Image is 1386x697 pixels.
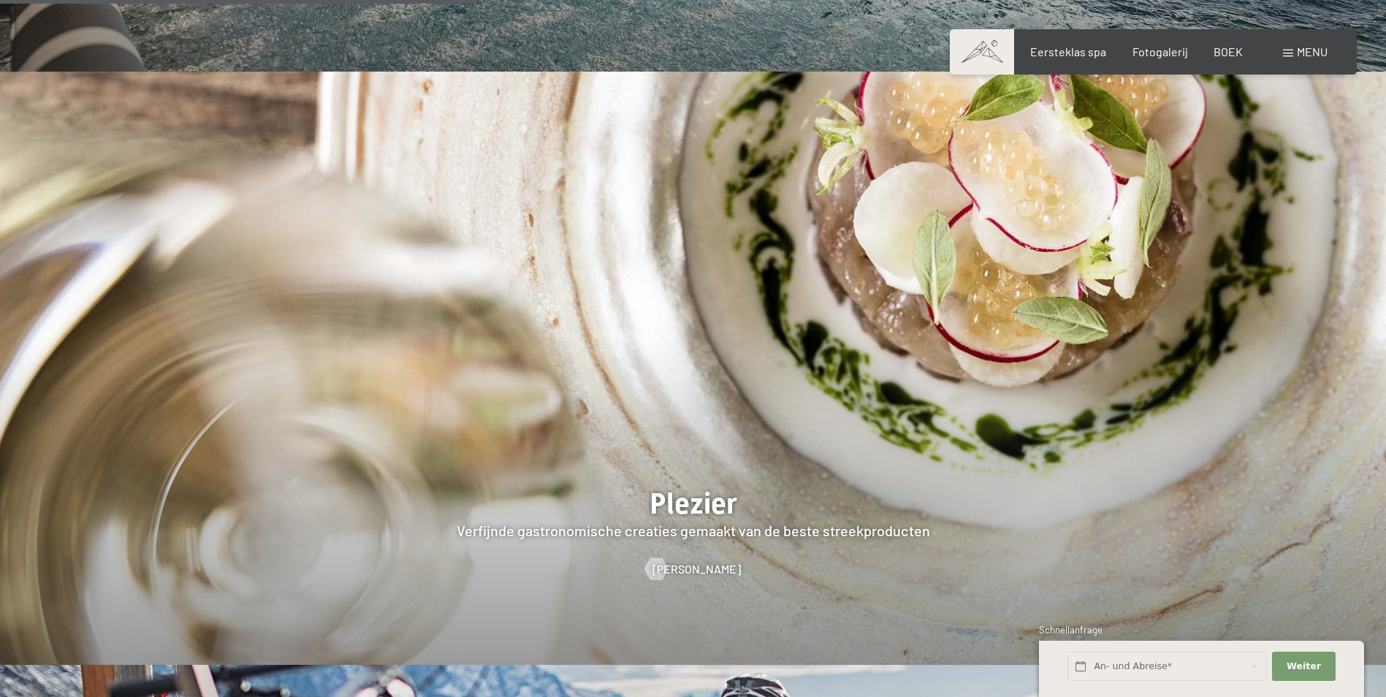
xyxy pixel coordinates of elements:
[1039,624,1103,636] span: Schnellanfrage
[1297,45,1328,58] span: Menu
[1287,660,1321,673] span: Weiter
[1030,45,1106,58] a: Eersteklas spa
[1214,45,1243,58] a: BOEK
[1132,45,1188,58] a: Fotogalerij
[1272,652,1335,682] button: Weiter
[652,561,741,577] span: [PERSON_NAME]
[645,561,741,577] a: [PERSON_NAME]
